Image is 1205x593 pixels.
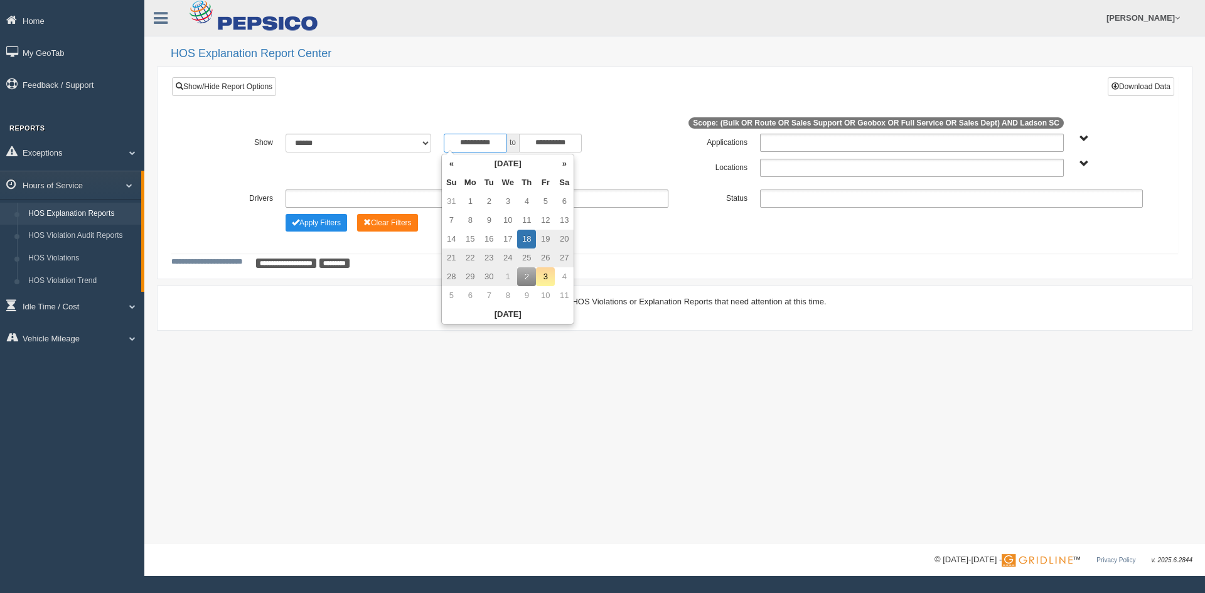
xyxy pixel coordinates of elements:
td: 17 [498,230,517,248]
td: 23 [479,248,498,267]
td: 9 [479,211,498,230]
a: HOS Violation Trend [23,270,141,292]
td: 1 [461,192,479,211]
td: 14 [442,230,461,248]
td: 8 [461,211,479,230]
td: 7 [442,211,461,230]
td: 1 [498,267,517,286]
td: 16 [479,230,498,248]
div: There are no HOS Violations or Explanation Reports that need attention at this time. [171,296,1178,307]
td: 6 [555,192,574,211]
a: Privacy Policy [1096,557,1135,564]
td: 12 [536,211,555,230]
td: 5 [442,286,461,305]
a: HOS Violations [23,247,141,270]
td: 31 [442,192,461,211]
a: HOS Violation Audit Reports [23,225,141,247]
label: Show [200,134,279,149]
img: Gridline [1002,554,1073,567]
td: 25 [517,248,536,267]
td: 11 [555,286,574,305]
th: Fr [536,173,555,192]
th: [DATE] [442,305,574,324]
td: 20 [555,230,574,248]
td: 19 [536,230,555,248]
th: [DATE] [461,154,555,173]
td: 21 [442,248,461,267]
td: 7 [479,286,498,305]
label: Status [675,190,754,205]
td: 26 [536,248,555,267]
td: 2 [517,267,536,286]
th: » [555,154,574,173]
td: 24 [498,248,517,267]
td: 15 [461,230,479,248]
button: Change Filter Options [286,214,347,232]
span: Scope: (Bulk OR Route OR Sales Support OR Geobox OR Full Service OR Sales Dept) AND Ladson SC [688,117,1064,129]
td: 10 [536,286,555,305]
label: Applications [675,134,754,149]
td: 8 [498,286,517,305]
td: 29 [461,267,479,286]
th: Th [517,173,536,192]
label: Locations [675,159,754,174]
td: 3 [536,267,555,286]
td: 4 [517,192,536,211]
button: Download Data [1108,77,1174,96]
th: « [442,154,461,173]
td: 13 [555,211,574,230]
th: Tu [479,173,498,192]
span: to [506,134,519,152]
th: We [498,173,517,192]
button: Change Filter Options [357,214,418,232]
span: v. 2025.6.2844 [1152,557,1192,564]
td: 4 [555,267,574,286]
td: 22 [461,248,479,267]
td: 2 [479,192,498,211]
h2: HOS Explanation Report Center [171,48,1192,60]
td: 27 [555,248,574,267]
td: 30 [479,267,498,286]
td: 6 [461,286,479,305]
td: 10 [498,211,517,230]
td: 3 [498,192,517,211]
th: Mo [461,173,479,192]
a: HOS Explanation Reports [23,203,141,225]
td: 5 [536,192,555,211]
th: Su [442,173,461,192]
th: Sa [555,173,574,192]
label: Drivers [200,190,279,205]
td: 18 [517,230,536,248]
td: 9 [517,286,536,305]
td: 11 [517,211,536,230]
div: © [DATE]-[DATE] - ™ [935,553,1192,567]
td: 28 [442,267,461,286]
a: Show/Hide Report Options [172,77,276,96]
